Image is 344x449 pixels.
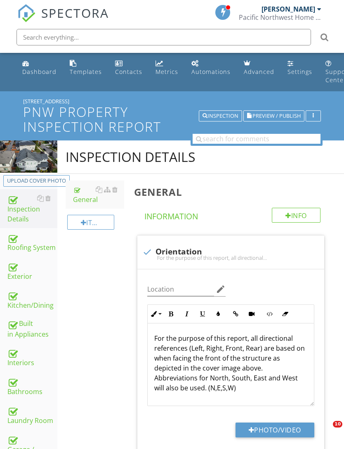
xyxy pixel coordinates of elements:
[199,110,242,122] button: Inspection
[152,56,181,80] a: Metrics
[23,105,321,133] h1: PNW Property Inspection Report
[154,333,307,393] p: For the purpose of this report, all directional references (Left, Right, Front, Rear) are based o...
[7,232,57,253] div: Roofing System
[7,290,57,310] div: Kitchen/Dining
[7,405,57,425] div: Laundry Room
[195,306,210,322] button: Underline (⌘U)
[112,56,146,80] a: Contacts
[316,421,336,441] iframe: Intercom live chat
[67,215,114,230] div: Item
[7,318,57,339] div: Built in Appliances
[66,56,105,80] a: Templates
[7,347,57,368] div: Interiors
[156,68,178,76] div: Metrics
[17,11,109,29] a: SPECTORA
[148,306,163,322] button: Inline Style
[7,177,66,185] div: Upload cover photo
[179,306,195,322] button: Italic (⌘I)
[216,284,226,294] i: edit
[333,421,342,428] span: 10
[210,306,226,322] button: Colors
[16,29,311,45] input: Search everything...
[193,134,320,144] input: search for comments
[252,113,301,119] span: Preview / Publish
[228,306,244,322] button: Insert Link (⌘K)
[239,13,321,21] div: Pacific Northwest Home Inspections LLC
[22,68,57,76] div: Dashboard
[7,261,57,281] div: Exterior
[284,56,316,80] a: Settings
[23,98,321,105] div: [STREET_ADDRESS]
[236,423,314,437] button: Photo/Video
[142,254,319,261] div: For the purpose of this report, all directional references (Left, Right, Front, Rear) are based o...
[70,68,102,76] div: Templates
[240,56,278,80] a: Advanced
[262,306,277,322] button: Code View
[244,68,274,76] div: Advanced
[199,112,242,119] a: Inspection
[73,185,124,204] div: General
[203,113,238,119] div: Inspection
[41,4,109,21] span: SPECTORA
[191,68,231,76] div: Automations
[147,283,214,296] input: Location
[272,208,320,223] div: Info
[134,186,331,197] h3: General
[188,56,234,80] a: Automations (Basic)
[244,306,259,322] button: Insert Video
[163,306,179,322] button: Bold (⌘B)
[287,68,312,76] div: Settings
[277,306,293,322] button: Clear Formatting
[7,193,57,224] div: Inspection Details
[19,56,60,80] a: Dashboard
[115,68,142,76] div: Contacts
[66,149,196,165] div: Inspection Details
[262,5,315,13] div: [PERSON_NAME]
[243,112,304,119] a: Preview / Publish
[17,4,35,22] img: The Best Home Inspection Software - Spectora
[7,376,57,397] div: Bathrooms
[243,110,304,122] button: Preview / Publish
[3,175,70,187] button: Upload cover photo
[144,208,320,222] h4: Information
